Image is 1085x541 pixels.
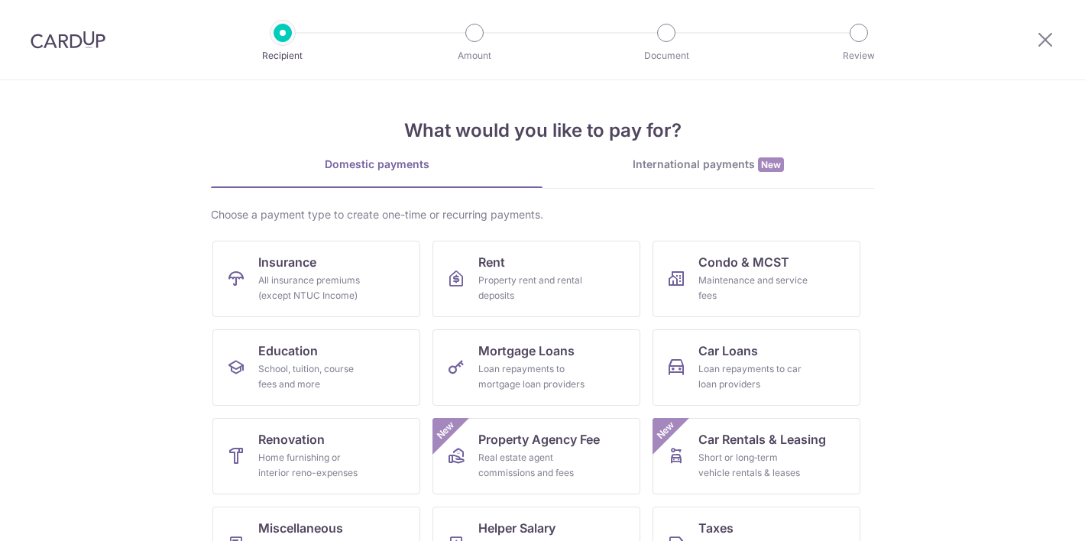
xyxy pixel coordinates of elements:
[758,157,784,172] span: New
[212,241,420,317] a: InsuranceAll insurance premiums (except NTUC Income)
[432,329,640,406] a: Mortgage LoansLoan repayments to mortgage loan providers
[211,157,542,172] div: Domestic payments
[226,48,339,63] p: Recipient
[653,241,860,317] a: Condo & MCSTMaintenance and service fees
[610,48,723,63] p: Document
[258,519,343,537] span: Miscellaneous
[258,430,325,449] span: Renovation
[698,361,808,392] div: Loan repayments to car loan providers
[212,329,420,406] a: EducationSchool, tuition, course fees and more
[418,48,531,63] p: Amount
[478,273,588,303] div: Property rent and rental deposits
[211,207,874,222] div: Choose a payment type to create one-time or recurring payments.
[258,342,318,360] span: Education
[258,450,368,481] div: Home furnishing or interior reno-expenses
[698,450,808,481] div: Short or long‑term vehicle rentals & leases
[478,342,575,360] span: Mortgage Loans
[698,273,808,303] div: Maintenance and service fees
[258,253,316,271] span: Insurance
[478,450,588,481] div: Real estate agent commissions and fees
[698,253,789,271] span: Condo & MCST
[478,430,600,449] span: Property Agency Fee
[258,273,368,303] div: All insurance premiums (except NTUC Income)
[478,361,588,392] div: Loan repayments to mortgage loan providers
[258,361,368,392] div: School, tuition, course fees and more
[653,329,860,406] a: Car LoansLoan repayments to car loan providers
[31,31,105,49] img: CardUp
[653,418,860,494] a: Car Rentals & LeasingShort or long‑term vehicle rentals & leasesNew
[542,157,874,173] div: International payments
[698,519,734,537] span: Taxes
[802,48,915,63] p: Review
[211,117,874,144] h4: What would you like to pay for?
[653,418,679,443] span: New
[433,418,458,443] span: New
[698,430,826,449] span: Car Rentals & Leasing
[432,418,640,494] a: Property Agency FeeReal estate agent commissions and feesNew
[698,342,758,360] span: Car Loans
[212,418,420,494] a: RenovationHome furnishing or interior reno-expenses
[478,253,505,271] span: Rent
[432,241,640,317] a: RentProperty rent and rental deposits
[478,519,555,537] span: Helper Salary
